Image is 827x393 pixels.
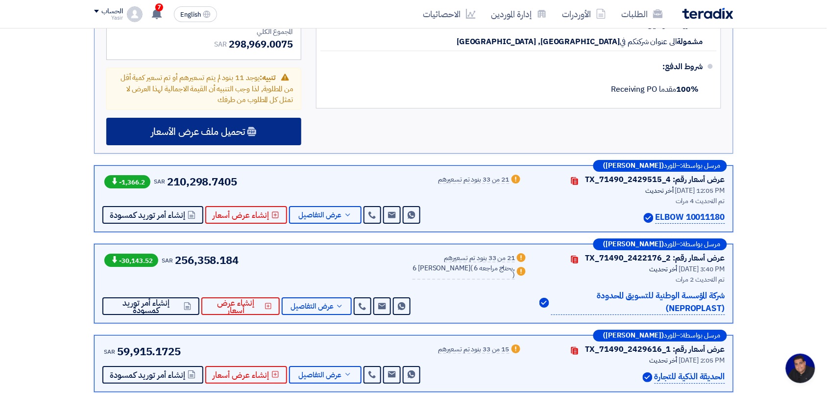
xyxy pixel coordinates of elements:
span: SAR [214,39,227,50]
span: ( [470,263,473,273]
p: شركة المؤسسة الوطنية للتسويق المحدودة (NEPROPLAST) [551,289,725,315]
span: 256,358.184 [175,252,239,268]
span: -1,366.2 [104,175,150,188]
img: Verified Account [643,372,653,382]
span: أخر تحديث [650,355,678,366]
span: 298,969.0075 [229,37,293,52]
div: – [593,238,727,250]
span: المورد [664,241,677,248]
a: إدارة الموردين [484,2,555,26]
span: مرسل بواسطة: [681,241,721,248]
b: ([PERSON_NAME]) [604,162,664,169]
span: English [180,11,201,18]
a: الطلبات [614,2,671,26]
span: مشمولة [677,37,703,47]
span: SAR [162,256,173,265]
span: أخر تحديث [650,264,678,274]
span: عرض التفاصيل [299,211,342,219]
img: Verified Account [539,298,549,308]
span: أخر تحديث [646,185,674,196]
span: [DATE] 3:40 PM [679,264,725,274]
div: عرض أسعار رقم: TX_71490_2422176_2 [585,252,725,264]
div: تم التحديث 2 مرات [539,274,725,285]
span: عرض التفاصيل [299,371,342,379]
button: إنشاء عرض أسعار [205,206,287,224]
span: مرسل بواسطة: [681,332,721,339]
span: إنشاء عرض أسعار [213,211,269,219]
span: تنبيه: [260,72,275,83]
div: Yasir [94,15,123,21]
img: Teradix logo [682,8,733,19]
button: إنشاء أمر توريد كمسودة [102,366,203,384]
div: المجموع الكلي [115,26,293,37]
div: عرض أسعار رقم: TX_71490_2429515_4 [585,174,725,185]
span: 59,915.1725 [117,343,181,360]
div: 21 من 33 بنود تم تسعيرهم [438,176,510,184]
img: profile_test.png [127,6,143,22]
div: الحساب [102,7,123,16]
button: إنشاء أمر توريد كمسودة [102,206,203,224]
span: إنشاء عرض أسعار [209,299,263,314]
div: Open chat [786,354,815,383]
div: تم التحديث 4 مرات [534,196,725,206]
span: يوجد 11 بنود لم يتم تسعيرهم أو تم تسعير كمية أقل من المطلوبة, لذا وجب التنبيه أن القيمة الاجمالية... [121,72,293,105]
button: إنشاء أمر توريد كمسودة [102,297,199,315]
div: – [593,160,727,172]
span: -30,143.52 [104,254,158,267]
button: عرض التفاصيل [289,366,362,384]
span: تحميل ملف عرض الأسعار [151,127,245,136]
span: 6 يحتاج مراجعه, [474,263,515,273]
span: ) [513,270,515,280]
span: إنشاء عرض أسعار [213,371,269,379]
b: ([PERSON_NAME]) [604,332,664,339]
button: عرض التفاصيل [282,297,352,315]
span: [GEOGRAPHIC_DATA], [GEOGRAPHIC_DATA] [457,37,620,47]
span: المورد [664,332,677,339]
span: مرسل بواسطة: [681,162,721,169]
button: English [174,6,217,22]
p: ELBOW 10011180 [656,211,725,224]
span: [DATE] 12:05 PM [675,185,725,196]
button: عرض التفاصيل [289,206,362,224]
a: الأوردرات [555,2,614,26]
p: الحديقة الذكية للتجارة [655,370,725,384]
button: إنشاء عرض أسعار [201,297,280,315]
span: إنشاء أمر توريد كمسودة [110,299,182,314]
div: 21 من 33 بنود تم تسعيرهم [444,255,515,262]
span: الى عنوان شركتكم في [620,37,677,47]
span: SAR [154,177,166,186]
div: 15 من 33 بنود تم تسعيرهم [438,346,510,354]
img: Verified Account [644,213,654,223]
button: إنشاء عرض أسعار [205,366,287,384]
b: ([PERSON_NAME]) [604,241,664,248]
span: 210,298.7405 [167,174,237,190]
span: إنشاء أمر توريد كمسودة [110,371,186,379]
a: الاحصائيات [415,2,484,26]
span: مقدما Receiving PO [611,83,699,95]
div: عرض أسعار رقم: TX_71490_2429616_1 [585,343,725,355]
span: SAR [104,347,116,356]
span: 7 [155,3,163,11]
span: عرض التفاصيل [291,303,334,310]
span: إنشاء أمر توريد كمسودة [110,211,186,219]
strong: 100% [677,83,699,95]
span: [DATE] 2:05 PM [679,355,725,366]
div: شروط الدفع: [336,55,703,79]
div: – [593,330,727,341]
span: المورد [664,162,677,169]
div: 6 [PERSON_NAME] [413,265,515,280]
